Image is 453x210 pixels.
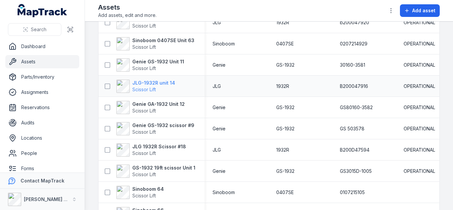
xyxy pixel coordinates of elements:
span: GS-1932 [276,168,294,175]
span: Scissor Lift [132,87,156,92]
strong: Genie GA-1932 Unit 12 [132,101,185,107]
span: JLG [213,83,221,90]
strong: JLG 1932R Scissor #18 [132,143,186,150]
strong: JLG-1932R unit 14 [132,80,175,86]
a: Audits [5,116,79,129]
a: Sinoboom 0407SE Unit 63Scissor Lift [116,37,194,50]
span: OPERATIONAL [404,40,435,47]
strong: Sinoboom 0407SE Unit 63 [132,37,194,44]
span: Scissor Lift [132,193,156,198]
span: Genie [213,125,226,132]
span: Scissor Lift [132,150,156,156]
a: Locations [5,131,79,145]
a: Genie GS-1932 scissor #9Scissor Lift [116,122,194,135]
span: 1932R [276,19,289,26]
span: OPERATIONAL [404,19,435,26]
span: OPERATIONAL [404,125,435,132]
span: OPERATIONAL [404,168,435,175]
span: GS-1932 [276,62,294,68]
span: Scissor Lift [132,172,156,177]
span: Search [31,26,46,33]
span: Scissor Lift [132,129,156,135]
strong: GS-1932 19ft scissor Unit 1 [132,165,195,171]
a: GS-1932 19ft scissor Unit 1Scissor Lift [116,165,195,178]
a: Assignments [5,86,79,99]
span: GS3015D-1005 [340,168,372,175]
span: Add asset [412,7,435,14]
span: Scissor Lift [132,108,156,113]
span: 30160-3581 [340,62,365,68]
strong: [PERSON_NAME] Air [24,196,70,202]
button: Search [8,23,61,36]
strong: Sinoboom 64 [132,186,164,192]
span: JLG [213,147,221,153]
h2: Assets [98,3,157,12]
span: JLG [213,19,221,26]
span: Genie [213,104,226,111]
a: Genie GS-1932 Unit 11Scissor Lift [116,58,184,72]
span: GS-1932 [276,104,294,111]
button: Add asset [400,4,440,17]
span: OPERATIONAL [404,62,435,68]
a: Forms [5,162,79,175]
span: Genie [213,62,226,68]
a: Assets [5,55,79,68]
strong: Genie GS-1932 scissor #9 [132,122,194,129]
a: Sinoboom 64Scissor Lift [116,186,164,199]
a: Parts/Inventory [5,70,79,84]
strong: Contact MapTrack [21,178,64,183]
a: Genie GA-1932 Unit 12Scissor Lift [116,101,185,114]
span: OPERATIONAL [404,83,435,90]
a: JLG-1932R Unit 22Scissor Lift [116,16,176,29]
span: B200047916 [340,83,368,90]
a: MapTrack [18,4,67,17]
span: Scissor Lift [132,23,156,29]
span: OPERATIONAL [404,104,435,111]
span: 0107215105 [340,189,365,196]
span: OPERATIONAL [404,147,435,153]
a: JLG-1932R unit 14Scissor Lift [116,80,175,93]
span: 1932R [276,147,289,153]
a: Reservations [5,101,79,114]
strong: Genie GS-1932 Unit 11 [132,58,184,65]
a: JLG 1932R Scissor #18Scissor Lift [116,143,186,157]
span: GS-1932 [276,125,294,132]
span: 0407SE [276,40,294,47]
span: GS 503578 [340,125,364,132]
span: 1932R [276,83,289,90]
span: Add assets, edit and more. [98,12,157,19]
span: Scissor Lift [132,65,156,71]
span: Genie [213,168,226,175]
a: People [5,147,79,160]
span: Scissor Lift [132,44,156,50]
span: 0207214929 [340,40,367,47]
span: Sinoboom [213,189,235,196]
a: Dashboard [5,40,79,53]
span: B200D47594 [340,147,369,153]
span: b200047920 [340,19,369,26]
span: Sinoboom [213,40,235,47]
span: 0407SE [276,189,294,196]
span: GS80160-3582 [340,104,373,111]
